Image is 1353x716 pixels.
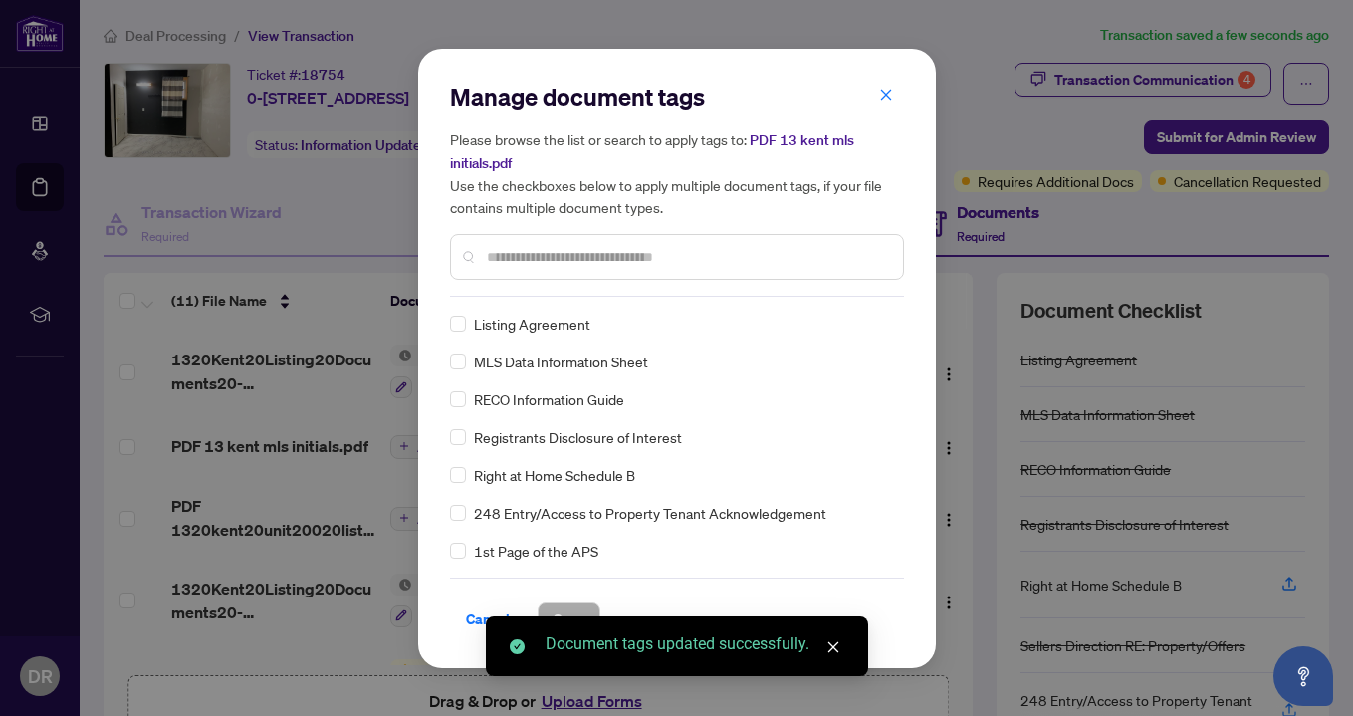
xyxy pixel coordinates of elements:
[450,81,904,113] h2: Manage document tags
[450,131,854,172] span: PDF 13 kent mls initials.pdf
[474,464,635,486] span: Right at Home Schedule B
[474,313,590,335] span: Listing Agreement
[474,426,682,448] span: Registrants Disclosure of Interest
[822,636,844,658] a: Close
[826,640,840,654] span: close
[466,603,510,635] span: Cancel
[450,602,526,636] button: Cancel
[450,128,904,218] h5: Please browse the list or search to apply tags to: Use the checkboxes below to apply multiple doc...
[1273,646,1333,706] button: Open asap
[474,351,648,372] span: MLS Data Information Sheet
[546,632,844,656] div: Document tags updated successfully.
[879,88,893,102] span: close
[510,639,525,654] span: check-circle
[474,540,598,562] span: 1st Page of the APS
[474,388,624,410] span: RECO Information Guide
[474,502,826,524] span: 248 Entry/Access to Property Tenant Acknowledgement
[538,602,600,636] button: Save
